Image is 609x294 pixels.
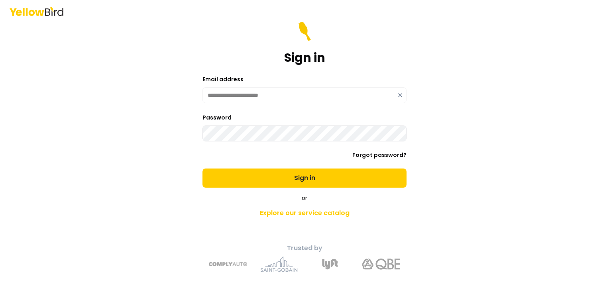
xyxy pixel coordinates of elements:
p: Trusted by [164,243,445,253]
span: or [302,194,307,202]
a: Explore our service catalog [164,205,445,221]
label: Email address [202,75,244,83]
button: Sign in [202,169,407,188]
h1: Sign in [284,51,325,65]
label: Password [202,114,232,122]
a: Forgot password? [352,151,407,159]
